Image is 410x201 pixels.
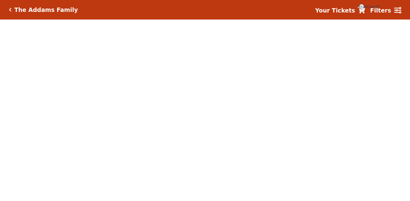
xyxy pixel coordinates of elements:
strong: Filters [370,7,391,14]
a: Click here to go back to filters [9,8,12,12]
a: Your Tickets {{cartCount}} [315,6,365,15]
h5: The Addams Family [14,6,78,13]
span: {{cartCount}} [359,4,364,9]
strong: Your Tickets [315,7,355,14]
a: Filters [370,6,401,15]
